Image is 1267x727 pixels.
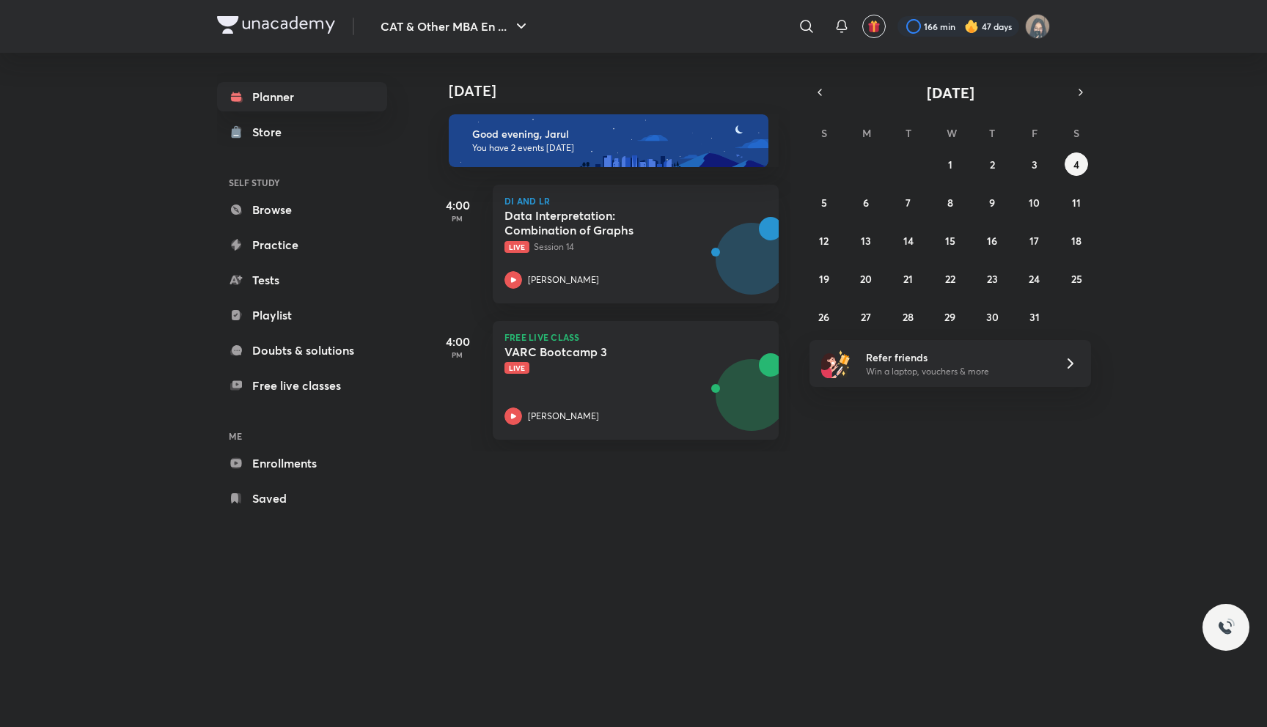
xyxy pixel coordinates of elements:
[428,214,487,223] p: PM
[980,152,1004,176] button: October 2, 2025
[217,117,387,147] a: Store
[449,114,768,167] img: evening
[428,350,487,359] p: PM
[821,349,851,378] img: referral
[217,16,335,37] a: Company Logo
[897,267,920,290] button: October 21, 2025
[217,230,387,259] a: Practice
[504,208,687,237] h5: Data Interpretation: Combination of Graphs
[504,362,529,374] span: Live
[862,15,886,38] button: avatar
[449,82,793,100] h4: [DATE]
[1073,158,1079,171] abbr: October 4, 2025
[906,126,911,140] abbr: Tuesday
[854,267,878,290] button: October 20, 2025
[1071,272,1082,286] abbr: October 25, 2025
[980,191,1004,214] button: October 9, 2025
[1071,234,1081,248] abbr: October 18, 2025
[818,310,829,324] abbr: October 26, 2025
[948,158,952,171] abbr: October 1, 2025
[830,82,1070,103] button: [DATE]
[866,350,1046,365] h6: Refer friends
[217,424,387,449] h6: ME
[1023,191,1046,214] button: October 10, 2025
[528,273,599,287] p: [PERSON_NAME]
[812,191,836,214] button: October 5, 2025
[980,267,1004,290] button: October 23, 2025
[1032,126,1038,140] abbr: Friday
[819,272,829,286] abbr: October 19, 2025
[812,229,836,252] button: October 12, 2025
[903,272,913,286] abbr: October 21, 2025
[860,272,872,286] abbr: October 20, 2025
[980,229,1004,252] button: October 16, 2025
[863,196,869,210] abbr: October 6, 2025
[372,12,539,41] button: CAT & Other MBA En ...
[1072,196,1081,210] abbr: October 11, 2025
[1029,272,1040,286] abbr: October 24, 2025
[987,234,997,248] abbr: October 16, 2025
[986,310,999,324] abbr: October 30, 2025
[866,365,1046,378] p: Win a laptop, vouchers & more
[1029,234,1039,248] abbr: October 17, 2025
[504,333,767,342] p: FREE LIVE CLASS
[217,82,387,111] a: Planner
[897,191,920,214] button: October 7, 2025
[821,126,827,140] abbr: Sunday
[862,126,871,140] abbr: Monday
[944,310,955,324] abbr: October 29, 2025
[903,234,914,248] abbr: October 14, 2025
[939,152,962,176] button: October 1, 2025
[472,142,755,154] p: You have 2 events [DATE]
[217,484,387,513] a: Saved
[1032,158,1038,171] abbr: October 3, 2025
[252,123,290,141] div: Store
[939,267,962,290] button: October 22, 2025
[504,344,687,359] h5: VARC Bootcamp 3
[989,196,995,210] abbr: October 9, 2025
[861,234,871,248] abbr: October 13, 2025
[217,195,387,224] a: Browse
[964,19,979,34] img: streak
[1029,310,1040,324] abbr: October 31, 2025
[217,16,335,34] img: Company Logo
[1023,229,1046,252] button: October 17, 2025
[1065,267,1088,290] button: October 25, 2025
[1073,126,1079,140] abbr: Saturday
[927,83,974,103] span: [DATE]
[1065,152,1088,176] button: October 4, 2025
[987,272,998,286] abbr: October 23, 2025
[504,196,767,205] p: DI and LR
[980,305,1004,328] button: October 30, 2025
[504,240,735,254] p: Session 14
[472,128,755,141] h6: Good evening, Jarul
[528,410,599,423] p: [PERSON_NAME]
[428,196,487,214] h5: 4:00
[1023,152,1046,176] button: October 3, 2025
[821,196,827,210] abbr: October 5, 2025
[990,158,995,171] abbr: October 2, 2025
[939,229,962,252] button: October 15, 2025
[867,20,881,33] img: avatar
[945,234,955,248] abbr: October 15, 2025
[897,229,920,252] button: October 14, 2025
[504,241,529,253] span: Live
[1065,191,1088,214] button: October 11, 2025
[217,371,387,400] a: Free live classes
[1023,267,1046,290] button: October 24, 2025
[1217,619,1235,636] img: ttu
[947,126,957,140] abbr: Wednesday
[716,231,787,301] img: Avatar
[1029,196,1040,210] abbr: October 10, 2025
[939,305,962,328] button: October 29, 2025
[217,336,387,365] a: Doubts & solutions
[1023,305,1046,328] button: October 31, 2025
[854,229,878,252] button: October 13, 2025
[906,196,911,210] abbr: October 7, 2025
[861,310,871,324] abbr: October 27, 2025
[217,449,387,478] a: Enrollments
[812,267,836,290] button: October 19, 2025
[428,333,487,350] h5: 4:00
[716,367,787,438] img: Avatar
[1025,14,1050,39] img: Jarul Jangid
